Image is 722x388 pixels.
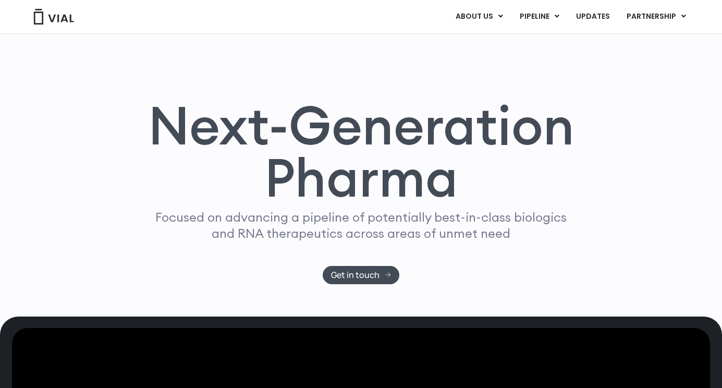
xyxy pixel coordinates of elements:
a: PARTNERSHIPMenu Toggle [618,8,694,26]
a: PIPELINEMenu Toggle [511,8,567,26]
h1: Next-Generation Pharma [136,99,587,204]
a: Get in touch [323,266,399,284]
span: Get in touch [331,271,380,279]
a: UPDATES [568,8,618,26]
a: ABOUT USMenu Toggle [447,8,511,26]
img: Vial Logo [33,9,75,25]
p: Focused on advancing a pipeline of potentially best-in-class biologics and RNA therapeutics acros... [151,209,571,241]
